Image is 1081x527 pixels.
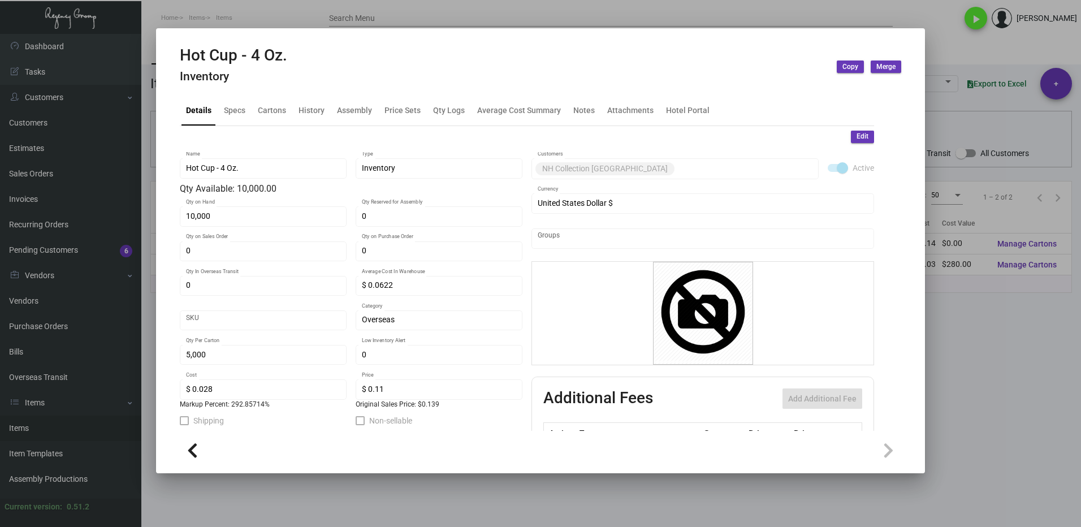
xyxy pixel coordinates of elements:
[224,104,245,116] div: Specs
[477,104,561,116] div: Average Cost Summary
[5,501,62,513] div: Current version:
[384,104,421,116] div: Price Sets
[746,423,791,443] th: Price
[782,388,862,409] button: Add Additional Fee
[186,104,211,116] div: Details
[543,388,653,409] h2: Additional Fees
[842,62,858,72] span: Copy
[577,423,700,443] th: Type
[791,423,849,443] th: Price type
[258,104,286,116] div: Cartons
[538,234,868,243] input: Add new..
[180,46,287,65] h2: Hot Cup - 4 Oz.
[180,70,287,84] h4: Inventory
[851,131,874,143] button: Edit
[607,104,654,116] div: Attachments
[67,501,89,513] div: 0.51.2
[535,162,674,175] mat-chip: NH Collection [GEOGRAPHIC_DATA]
[299,104,325,116] div: History
[876,62,896,72] span: Merge
[857,132,868,141] span: Edit
[701,423,746,443] th: Cost
[433,104,465,116] div: Qty Logs
[837,61,864,73] button: Copy
[180,182,522,196] div: Qty Available: 10,000.00
[337,104,372,116] div: Assembly
[788,394,857,403] span: Add Additional Fee
[666,104,710,116] div: Hotel Portal
[871,61,901,73] button: Merge
[573,104,595,116] div: Notes
[544,423,577,443] th: Active
[369,414,412,427] span: Non-sellable
[677,164,813,173] input: Add new..
[853,161,874,175] span: Active
[193,414,224,427] span: Shipping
